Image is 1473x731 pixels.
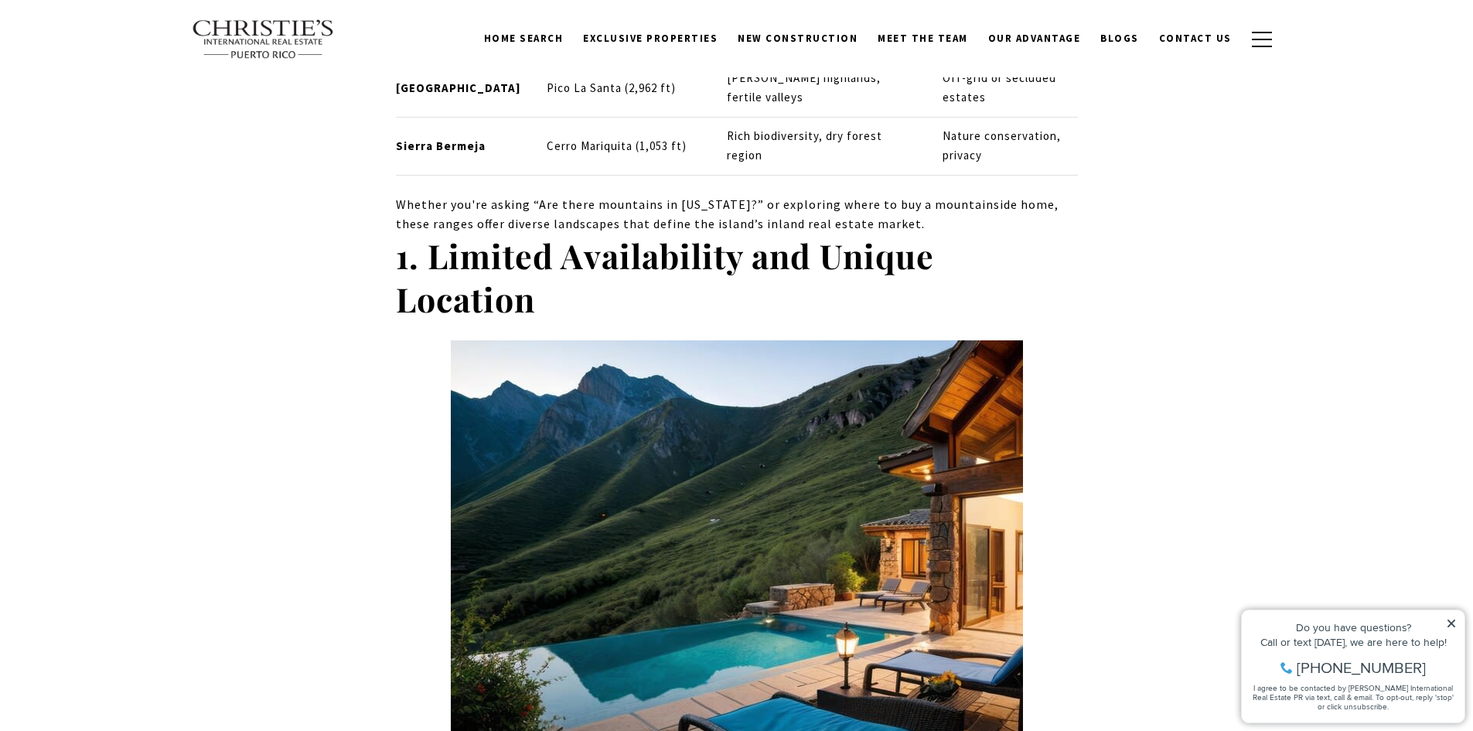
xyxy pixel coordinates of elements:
[1159,32,1232,45] span: Contact Us
[573,24,728,53] a: Exclusive Properties
[16,50,223,60] div: Call or text [DATE], we are here to help!
[1242,17,1282,62] button: button
[738,32,858,45] span: New Construction
[16,35,223,46] div: Do you have questions?
[396,138,486,153] strong: Sierra Bermeja
[868,24,978,53] a: Meet the Team
[1100,32,1139,45] span: Blogs
[988,32,1081,45] span: Our Advantage
[714,59,930,117] td: [PERSON_NAME] highlands, fertile valleys
[583,32,718,45] span: Exclusive Properties
[1090,24,1149,53] a: Blogs
[396,80,521,95] strong: [GEOGRAPHIC_DATA]
[534,59,714,117] td: Pico La Santa (2,962 ft)
[63,73,193,88] span: [PHONE_NUMBER]
[728,24,868,53] a: New Construction
[930,59,1078,117] td: Off-grid or secluded estates
[714,117,930,175] td: Rich biodiversity, dry forest region
[930,117,1078,175] td: Nature conservation, privacy
[534,117,714,175] td: Cerro Mariquita (1,053 ft)
[978,24,1091,53] a: Our Advantage
[19,95,220,125] span: I agree to be contacted by [PERSON_NAME] International Real Estate PR via text, call & email. To ...
[474,24,574,53] a: Home Search
[192,19,336,60] img: Christie's International Real Estate text transparent background
[396,233,934,321] strong: 1. Limited Availability and Unique Location
[396,195,1078,234] p: Whether you're asking “Are there mountains in [US_STATE]?” or exploring where to buy a mountainsi...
